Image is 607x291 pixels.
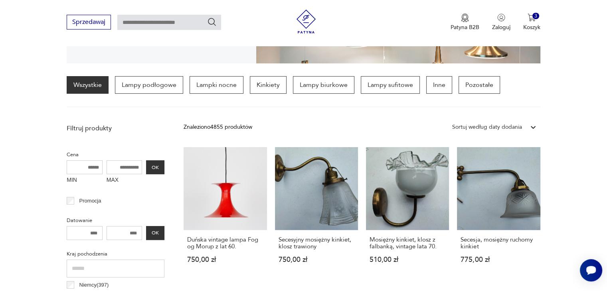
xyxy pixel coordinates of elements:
img: Ikona medalu [461,14,469,22]
p: Promocja [79,197,101,205]
button: 3Koszyk [523,14,540,31]
h3: Secesja, mosiężny ruchomy kinkiet [461,236,536,250]
p: 750,00 zł [279,256,354,263]
button: Zaloguj [492,14,510,31]
a: Ikona medaluPatyna B2B [451,14,479,31]
p: Cena [67,150,164,159]
p: Niemcy ( 397 ) [79,281,109,289]
a: Duńska vintage lampa Fog og Morup z lat 60.Duńska vintage lampa Fog og Morup z lat 60.750,00 zł [184,147,267,279]
div: 3 [532,13,539,20]
p: Datowanie [67,216,164,225]
a: Lampy podłogowe [115,76,183,94]
a: Lampy biurkowe [293,76,354,94]
h3: Mosiężny kinkiet, klosz z falbanką, vintage lata 70. [370,236,445,250]
p: Kraj pochodzenia [67,250,164,258]
button: OK [146,160,164,174]
button: Szukaj [207,17,217,27]
p: 510,00 zł [370,256,445,263]
button: Patyna B2B [451,14,479,31]
p: Koszyk [523,24,540,31]
h3: Secesyjny mosiężny kinkiet, klosz trawiony [279,236,354,250]
a: Mosiężny kinkiet, klosz z falbanką, vintage lata 70.Mosiężny kinkiet, klosz z falbanką, vintage l... [366,147,449,279]
a: Pozostałe [459,76,500,94]
div: Znaleziono 4855 produktów [184,123,252,132]
a: Inne [426,76,452,94]
h3: Duńska vintage lampa Fog og Morup z lat 60. [187,236,263,250]
p: Zaloguj [492,24,510,31]
img: Ikonka użytkownika [497,14,505,22]
button: Sprzedawaj [67,15,111,29]
img: Ikona koszyka [528,14,536,22]
label: MIN [67,174,103,187]
p: 750,00 zł [187,256,263,263]
div: Sortuj według daty dodania [452,123,522,132]
p: 775,00 zł [461,256,536,263]
iframe: Smartsupp widget button [580,259,602,281]
a: Secesyjny mosiężny kinkiet, klosz trawionySecesyjny mosiężny kinkiet, klosz trawiony750,00 zł [275,147,358,279]
a: Lampy sufitowe [361,76,420,94]
a: Sprzedawaj [67,20,111,26]
p: Patyna B2B [451,24,479,31]
a: Secesja, mosiężny ruchomy kinkietSecesja, mosiężny ruchomy kinkiet775,00 zł [457,147,540,279]
label: MAX [107,174,142,187]
a: Lampki nocne [190,76,243,94]
img: Patyna - sklep z meblami i dekoracjami vintage [294,10,318,33]
button: OK [146,226,164,240]
a: Kinkiety [250,76,287,94]
a: Wszystkie [67,76,109,94]
p: Filtruj produkty [67,124,164,133]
